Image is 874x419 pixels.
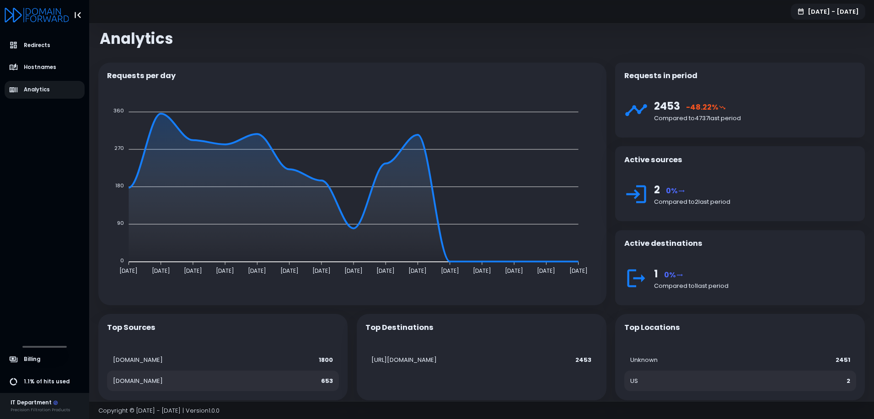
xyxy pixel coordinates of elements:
button: Toggle Aside [69,6,86,24]
strong: 2451 [836,355,850,364]
tspan: [DATE] [569,267,588,275]
div: 2453 [654,98,856,114]
tspan: 360 [113,107,124,114]
tspan: [DATE] [376,267,395,275]
tspan: [DATE] [473,267,491,275]
td: Unknown [624,350,763,371]
span: Analytics [100,30,173,48]
h4: Active sources [624,155,682,164]
h5: Requests per day [107,71,176,80]
h5: Top Sources [107,323,155,332]
button: [DATE] - [DATE] [791,4,865,20]
div: Compared to 4737 last period [654,114,856,123]
tspan: 270 [114,144,124,152]
strong: 653 [321,377,333,385]
tspan: 90 [117,219,124,227]
h4: Active destinations [624,239,702,248]
span: 0% [666,186,685,196]
div: 2 [654,182,856,197]
a: Analytics [5,81,85,99]
tspan: [DATE] [216,267,234,275]
h5: Top Destinations [365,323,434,332]
tspan: 180 [115,182,124,189]
a: Hostnames [5,58,85,76]
h5: Top Locations [624,323,680,332]
td: [URL][DOMAIN_NAME] [365,350,536,371]
tspan: [DATE] [344,267,363,275]
a: Billing [5,350,85,368]
td: US [624,371,763,392]
span: Hostnames [24,64,56,71]
span: Analytics [24,86,50,94]
strong: 1800 [319,355,333,364]
a: Redirects [5,37,85,54]
span: 1.1% of hits used [24,378,70,386]
tspan: [DATE] [280,267,299,275]
div: Compared to 1 last period [654,281,856,291]
span: -48.22% [686,102,726,112]
tspan: [DATE] [152,267,170,275]
tspan: [DATE] [248,267,266,275]
div: IT Department [11,399,70,407]
span: Billing [24,355,40,363]
tspan: [DATE] [505,267,523,275]
div: Compared to 2 last period [654,197,856,207]
tspan: 0 [120,256,124,264]
tspan: [DATE] [537,267,555,275]
a: 1.1% of hits used [5,373,85,391]
tspan: [DATE] [119,267,138,275]
a: Logo [5,8,69,21]
div: Precision Filtration Products [11,407,70,413]
span: Copyright © [DATE] - [DATE] | Version 1.0.0 [98,406,220,414]
span: 0% [664,270,683,280]
tspan: [DATE] [408,267,427,275]
tspan: [DATE] [184,267,202,275]
td: [DOMAIN_NAME] [107,371,270,392]
td: [DOMAIN_NAME] [107,350,270,371]
strong: 2453 [575,355,591,364]
strong: 2 [847,377,850,385]
tspan: [DATE] [312,267,331,275]
tspan: [DATE] [441,267,459,275]
div: 1 [654,266,856,281]
span: Redirects [24,42,50,49]
h4: Requests in period [624,71,697,80]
